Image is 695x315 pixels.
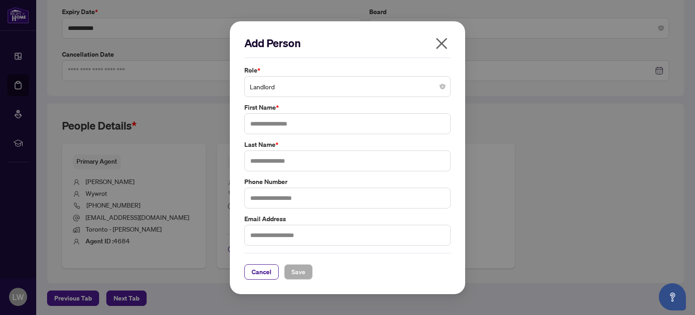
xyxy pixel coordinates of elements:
label: Role [244,65,451,75]
span: Cancel [252,264,271,279]
span: close-circle [440,84,445,89]
button: Save [284,264,313,279]
label: First Name [244,102,451,112]
button: Open asap [659,283,686,310]
label: Phone Number [244,176,451,186]
label: Email Address [244,213,451,223]
button: Cancel [244,264,279,279]
span: Landlord [250,78,445,95]
h2: Add Person [244,36,451,50]
label: Last Name [244,140,451,150]
span: close [434,36,449,51]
